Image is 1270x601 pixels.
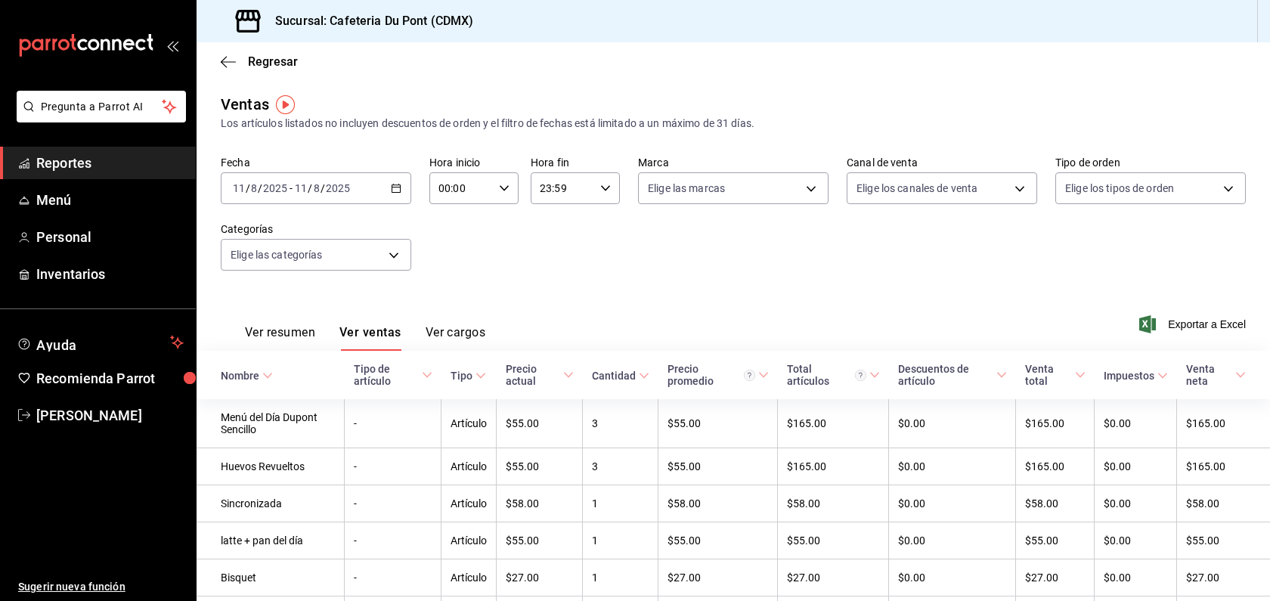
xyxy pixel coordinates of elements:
[221,157,411,168] label: Fecha
[583,485,658,522] td: 1
[1016,399,1095,448] td: $165.00
[1177,559,1270,596] td: $27.00
[497,559,583,596] td: $27.00
[1025,363,1086,387] span: Venta total
[658,485,778,522] td: $58.00
[531,157,620,168] label: Hora fin
[648,181,725,196] span: Elige las marcas
[221,224,411,234] label: Categorías
[308,182,312,194] span: /
[1065,181,1174,196] span: Elige los tipos de orden
[778,485,889,522] td: $58.00
[221,370,259,382] div: Nombre
[441,448,497,485] td: Artículo
[441,559,497,596] td: Artículo
[592,370,636,382] div: Cantidad
[441,485,497,522] td: Artículo
[245,325,315,351] button: Ver resumen
[339,325,401,351] button: Ver ventas
[221,370,273,382] span: Nombre
[658,448,778,485] td: $55.00
[1095,448,1177,485] td: $0.00
[1177,399,1270,448] td: $165.00
[354,363,432,387] span: Tipo de artículo
[1186,363,1246,387] span: Venta neta
[787,363,880,387] span: Total artículos
[221,116,1246,132] div: Los artículos listados no incluyen descuentos de orden y el filtro de fechas está limitado a un m...
[429,157,519,168] label: Hora inicio
[1016,522,1095,559] td: $55.00
[197,448,345,485] td: Huevos Revueltos
[1025,363,1072,387] div: Venta total
[898,363,993,387] div: Descuentos de artículo
[889,559,1016,596] td: $0.00
[1177,448,1270,485] td: $165.00
[36,333,164,352] span: Ayuda
[345,448,441,485] td: -
[847,157,1037,168] label: Canal de venta
[36,405,184,426] span: [PERSON_NAME]
[17,91,186,122] button: Pregunta a Parrot AI
[658,559,778,596] td: $27.00
[36,264,184,284] span: Inventarios
[245,325,485,351] div: navigation tabs
[11,110,186,125] a: Pregunta a Parrot AI
[778,399,889,448] td: $165.00
[583,559,658,596] td: 1
[668,363,755,387] div: Precio promedio
[441,522,497,559] td: Artículo
[345,559,441,596] td: -
[345,522,441,559] td: -
[197,522,345,559] td: latte + pan del día
[1177,485,1270,522] td: $58.00
[36,227,184,247] span: Personal
[36,153,184,173] span: Reportes
[18,579,184,595] span: Sugerir nueva función
[197,399,345,448] td: Menú del Día Dupont Sencillo
[889,448,1016,485] td: $0.00
[1104,370,1154,382] div: Impuestos
[325,182,351,194] input: ----
[1016,448,1095,485] td: $165.00
[638,157,829,168] label: Marca
[583,448,658,485] td: 3
[583,399,658,448] td: 3
[506,363,574,387] span: Precio actual
[313,182,321,194] input: --
[497,522,583,559] td: $55.00
[1016,559,1095,596] td: $27.00
[290,182,293,194] span: -
[497,448,583,485] td: $55.00
[1177,522,1270,559] td: $55.00
[246,182,250,194] span: /
[36,190,184,210] span: Menú
[294,182,308,194] input: --
[451,370,486,382] span: Tipo
[898,363,1007,387] span: Descuentos de artículo
[855,370,866,381] svg: El total artículos considera cambios de precios en los artículos así como costos adicionales por ...
[231,247,323,262] span: Elige las categorías
[856,181,977,196] span: Elige los canales de venta
[258,182,262,194] span: /
[1142,315,1246,333] span: Exportar a Excel
[889,522,1016,559] td: $0.00
[321,182,325,194] span: /
[248,54,298,69] span: Regresar
[197,485,345,522] td: Sincronizada
[1095,522,1177,559] td: $0.00
[787,363,866,387] div: Total artículos
[1095,485,1177,522] td: $0.00
[345,399,441,448] td: -
[166,39,178,51] button: open_drawer_menu
[276,95,295,114] img: Tooltip marker
[778,448,889,485] td: $165.00
[1095,399,1177,448] td: $0.00
[221,54,298,69] button: Regresar
[1055,157,1246,168] label: Tipo de orden
[506,363,560,387] div: Precio actual
[1186,363,1232,387] div: Venta neta
[1016,485,1095,522] td: $58.00
[354,363,419,387] div: Tipo de artículo
[451,370,472,382] div: Tipo
[583,522,658,559] td: 1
